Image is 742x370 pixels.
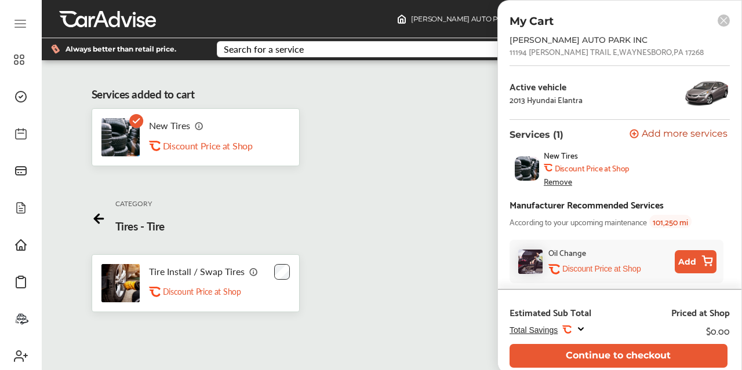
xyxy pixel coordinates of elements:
[149,266,245,277] p: Tire Install / Swap Tires
[510,306,591,318] div: Estimated Sub Total
[510,215,647,228] span: According to your upcoming maintenance
[51,44,60,54] img: dollor_label_vector.a70140d1.svg
[683,75,730,110] img: 8129_st0640_046.jpg
[510,95,583,104] div: 2013 Hyundai Elantra
[249,267,259,276] img: info_icon_vector.svg
[675,250,716,273] button: Add
[510,344,728,368] button: Continue to checkout
[397,14,406,24] img: header-home-logo.8d720a4f.svg
[562,263,641,274] p: Discount Price at Shop
[518,250,543,274] img: oil-change-thumb.jpg
[630,129,728,140] button: Add more services
[163,286,241,297] p: Discount Price at Shop
[411,14,715,23] span: [PERSON_NAME] AUTO PARK INC , 11194 [PERSON_NAME] TRAIL E WAYNESBORO , PA 17268
[510,325,558,335] span: Total Savings
[66,46,176,53] span: Always better than retail price.
[630,129,730,140] a: Add more services
[224,45,304,54] div: Search for a service
[510,14,554,28] p: My Cart
[101,264,140,302] img: tire-install-swap-tires-thumb.jpg
[548,246,586,259] div: Oil Change
[649,215,692,228] span: 101,250 mi
[92,86,195,102] div: Services added to cart
[101,118,140,156] img: new-tires-thumb.jpg
[149,120,190,131] p: New Tires
[115,199,152,208] p: CATEGORY
[544,151,578,160] span: New Tires
[544,177,572,186] div: Remove
[706,323,730,338] div: $0.00
[642,129,728,140] span: Add more services
[510,196,664,212] div: Manufacturer Recommended Services
[510,81,583,91] div: Active vehicle
[163,140,279,151] div: Discount Price at Shop
[510,129,563,140] p: Services (1)
[195,121,204,130] img: info_icon_vector.svg
[555,163,629,173] b: Discount Price at Shop
[115,218,165,234] p: Tires - Tire
[515,156,539,181] img: new-tires-thumb.jpg
[510,47,704,56] div: 11194 [PERSON_NAME] TRAIL E , WAYNESBORO , PA 17268
[671,306,730,318] div: Priced at Shop
[510,35,695,45] div: [PERSON_NAME] AUTO PARK INC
